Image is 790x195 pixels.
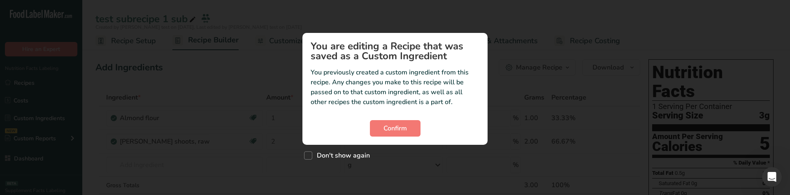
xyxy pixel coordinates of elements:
button: Confirm [370,120,421,137]
p: You previously created a custom ingredient from this recipe. Any changes you make to this recipe ... [311,67,479,107]
span: Don't show again [312,151,370,160]
h1: You are editing a Recipe that was saved as a Custom Ingredient [311,41,479,61]
iframe: Intercom live chat [762,167,782,187]
span: Confirm [383,123,407,133]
